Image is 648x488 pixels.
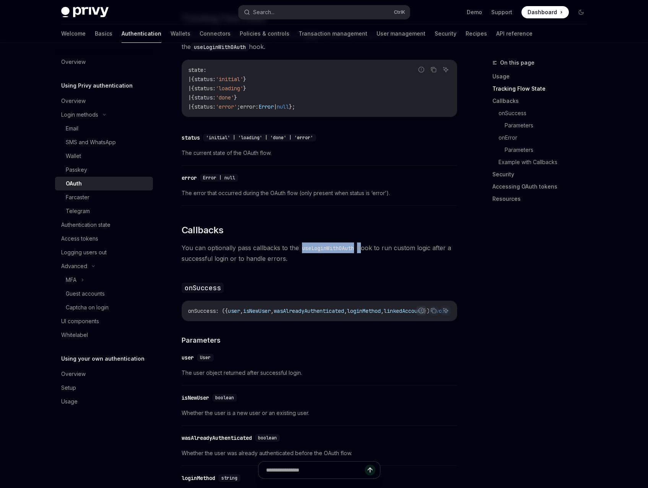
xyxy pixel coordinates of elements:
[55,190,153,204] a: Farcaster
[191,43,249,51] code: useLoginWithOAuth
[492,95,593,107] a: Callbacks
[234,94,237,101] span: }
[55,55,153,69] a: Overview
[55,122,153,135] a: Email
[377,24,426,43] a: User management
[55,314,153,328] a: UI components
[61,397,78,406] div: Usage
[66,275,76,285] div: MFA
[55,232,153,246] a: Access tokens
[216,103,237,110] span: 'error'
[61,81,133,90] h5: Using Privy authentication
[203,67,206,73] span: :
[240,24,289,43] a: Policies & controls
[188,67,203,73] span: state
[61,248,107,257] div: Logging users out
[188,103,191,110] span: |
[200,355,211,361] span: User
[182,224,224,236] span: Callbacks
[55,204,153,218] a: Telegram
[394,9,405,15] span: Ctrl K
[66,151,81,161] div: Wallet
[466,24,487,43] a: Recipes
[182,368,457,377] span: The user object returned after successful login.
[365,465,375,475] button: Send message
[55,395,153,408] a: Usage
[500,58,534,67] span: On this page
[61,220,110,229] div: Authentication state
[274,307,344,314] span: wasAlreadyAuthenticated
[182,148,457,158] span: The current state of the OAuth flow.
[61,369,86,379] div: Overview
[216,94,234,101] span: 'done'
[191,103,194,110] span: {
[299,244,357,252] code: useLoginWithOAuth
[441,65,451,75] button: Ask AI
[171,24,190,43] a: Wallets
[122,24,161,43] a: Authentication
[61,330,88,340] div: Whitelabel
[55,328,153,342] a: Whitelabel
[429,65,438,75] button: Copy the contents from the code block
[61,354,145,363] h5: Using your own authentication
[216,76,243,83] span: 'initial'
[274,103,277,110] span: |
[203,175,235,181] span: Error | null
[216,307,228,314] span: : ({
[61,110,98,119] div: Login methods
[499,156,593,168] a: Example with Callbacks
[492,83,593,95] a: Tracking Flow State
[240,307,243,314] span: ,
[182,174,197,182] div: error
[182,242,457,264] span: You can optionally pass callbacks to the hook to run custom logic after a successful login or to ...
[216,85,243,92] span: 'loading'
[61,317,99,326] div: UI components
[182,134,200,142] div: status
[492,181,593,193] a: Accessing OAuth tokens
[66,165,87,174] div: Passkey
[55,246,153,259] a: Logging users out
[239,5,410,19] button: Search...CtrlK
[66,193,89,202] div: Farcaster
[213,85,216,92] span: :
[243,307,271,314] span: isNewUser
[200,24,231,43] a: Connectors
[416,306,426,316] button: Report incorrect code
[61,57,86,67] div: Overview
[55,381,153,395] a: Setup
[528,8,557,16] span: Dashboard
[66,303,109,312] div: Captcha on login
[194,103,213,110] span: status
[55,163,153,177] a: Passkey
[55,149,153,163] a: Wallet
[240,103,255,110] span: error
[243,85,246,92] span: }
[55,94,153,108] a: Overview
[55,367,153,381] a: Overview
[55,301,153,314] a: Captcha on login
[188,76,191,83] span: |
[243,76,246,83] span: }
[499,132,593,144] a: onError
[61,24,86,43] a: Welcome
[95,24,112,43] a: Basics
[66,138,116,147] div: SMS and WhatsApp
[429,306,438,316] button: Copy the contents from the code block
[182,335,221,345] span: Parameters
[55,287,153,301] a: Guest accounts
[492,70,593,83] a: Usage
[491,8,512,16] a: Support
[213,76,216,83] span: :
[194,76,213,83] span: status
[575,6,587,18] button: Toggle dark mode
[344,307,347,314] span: ,
[271,307,274,314] span: ,
[206,135,313,141] span: 'initial' | 'loading' | 'done' | 'error'
[182,449,457,458] span: Whether the user was already authenticated before the OAuth flow.
[188,85,191,92] span: |
[435,24,456,43] a: Security
[467,8,482,16] a: Demo
[499,107,593,119] a: onSuccess
[182,283,224,293] code: onSuccess
[182,394,209,402] div: isNewUser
